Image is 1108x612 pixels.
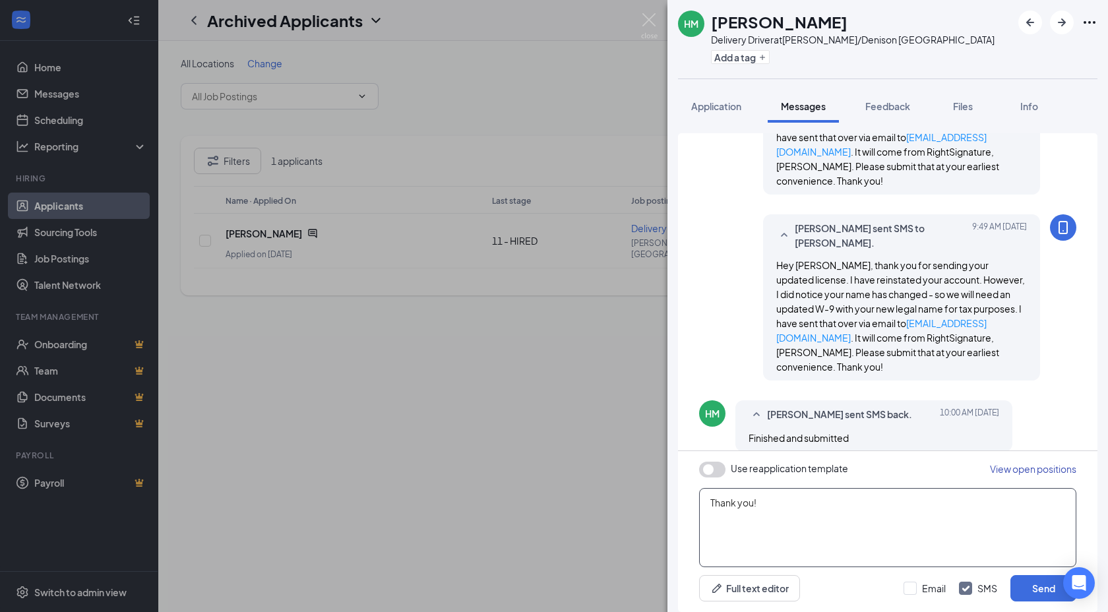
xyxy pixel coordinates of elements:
span: [PERSON_NAME] sent SMS to [PERSON_NAME]. [795,221,968,250]
textarea: Thank you! [699,488,1076,567]
h1: [PERSON_NAME] [711,11,847,33]
div: HM [684,17,698,30]
span: Info [1020,100,1038,112]
span: Hey [PERSON_NAME], thank you for sending your updated license. I have reinstated your account. Ho... [776,259,1025,373]
button: PlusAdd a tag [711,50,770,64]
svg: ArrowLeftNew [1022,15,1038,30]
svg: SmallChevronUp [749,407,764,423]
span: Files [953,100,973,112]
svg: MobileSms [1055,220,1071,235]
span: [PERSON_NAME] sent SMS back. [767,407,912,423]
div: Open Intercom Messenger [1063,567,1095,599]
span: Feedback [865,100,910,112]
svg: SmallChevronUp [776,228,792,243]
div: Delivery Driver at [PERSON_NAME]/Denison [GEOGRAPHIC_DATA] [711,33,995,46]
span: Finished and submitted [749,432,849,444]
svg: Ellipses [1082,15,1097,30]
span: Use reapplication template [731,462,848,475]
span: [DATE] 10:00 AM [940,407,999,423]
svg: ArrowRight [1054,15,1070,30]
svg: Plus [758,53,766,61]
button: ArrowRight [1050,11,1074,34]
button: Full text editorPen [699,575,800,601]
svg: Pen [710,582,723,595]
span: Application [691,100,741,112]
span: [DATE] 9:49 AM [972,221,1027,250]
span: Messages [781,100,826,112]
span: View open positions [990,463,1076,475]
button: ArrowLeftNew [1018,11,1042,34]
div: HM [705,407,720,420]
button: Send [1010,575,1076,601]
